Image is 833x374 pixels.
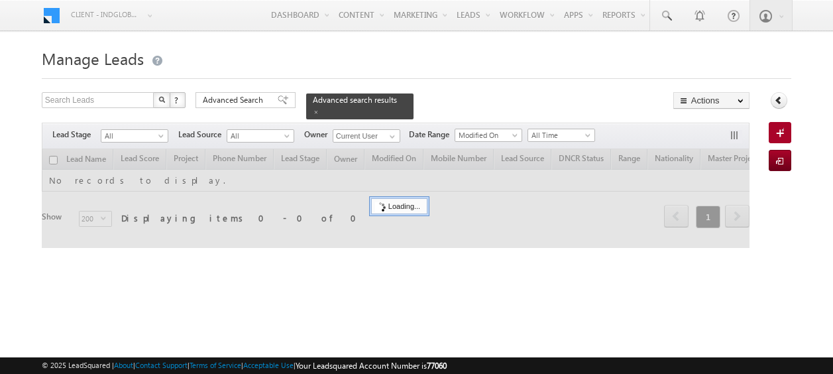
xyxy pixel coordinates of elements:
[203,94,267,106] span: Advanced Search
[114,361,133,369] a: About
[71,8,140,21] span: Client - indglobal1 (77060)
[174,94,180,105] span: ?
[227,129,294,143] a: All
[528,129,591,141] span: All Time
[101,130,164,142] span: All
[455,129,522,142] a: Modified On
[371,198,427,214] div: Loading...
[227,130,290,142] span: All
[42,359,447,372] span: © 2025 LeadSquared | | | | |
[170,92,186,108] button: ?
[409,129,455,141] span: Date Range
[178,129,227,141] span: Lead Source
[243,361,294,369] a: Acceptable Use
[673,92,750,109] button: Actions
[296,361,447,371] span: Your Leadsquared Account Number is
[382,130,399,143] a: Show All Items
[313,95,397,105] span: Advanced search results
[158,96,165,103] img: Search
[333,129,400,143] input: Type to Search
[455,129,518,141] span: Modified On
[42,48,144,69] span: Manage Leads
[190,361,241,369] a: Terms of Service
[52,129,101,141] span: Lead Stage
[101,129,168,143] a: All
[528,129,595,142] a: All Time
[304,129,333,141] span: Owner
[427,361,447,371] span: 77060
[135,361,188,369] a: Contact Support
